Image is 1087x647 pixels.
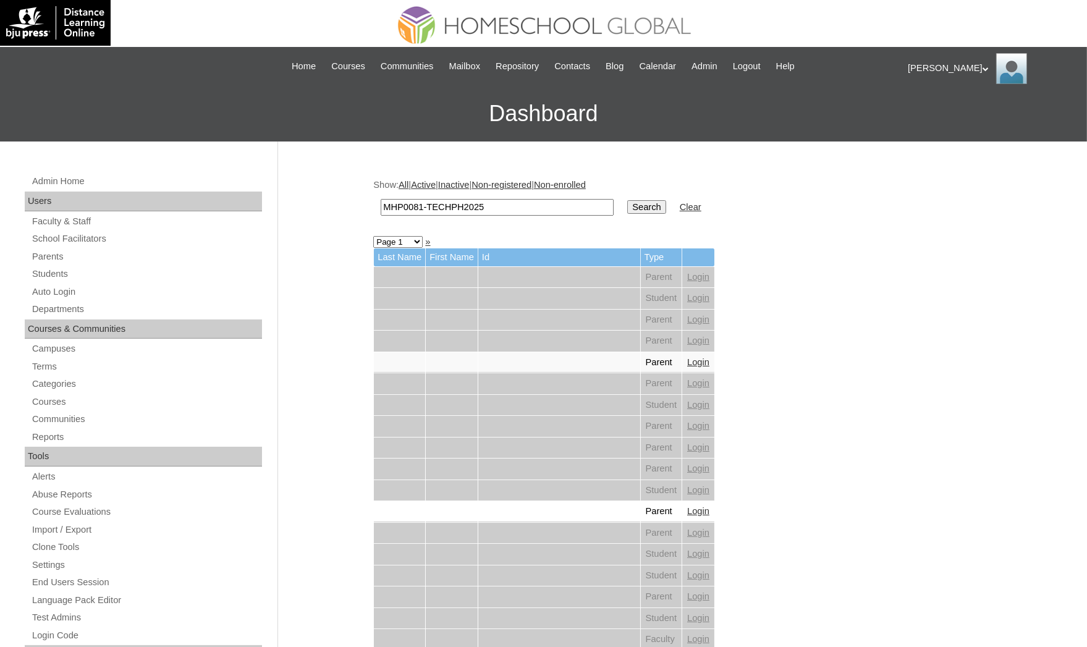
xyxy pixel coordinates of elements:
a: » [425,237,430,247]
a: Login [687,613,709,623]
td: Student [641,544,682,565]
a: Terms [31,359,262,374]
a: Login [687,634,709,644]
a: Communities [374,59,440,74]
a: Departments [31,302,262,317]
div: Courses & Communities [25,319,262,339]
a: Login [687,591,709,601]
a: Login [687,549,709,559]
div: Users [25,192,262,211]
span: Blog [606,59,624,74]
a: Reports [31,429,262,445]
span: Communities [381,59,434,74]
td: Student [641,288,682,309]
td: Parent [641,416,682,437]
a: Login [687,315,709,324]
img: logo-white.png [6,6,104,40]
span: Admin [692,59,717,74]
a: Help [770,59,801,74]
a: Faculty & Staff [31,214,262,229]
a: Mailbox [443,59,487,74]
a: Blog [599,59,630,74]
div: Show: | | | | [373,179,985,222]
a: Login [687,400,709,410]
a: Home [285,59,322,74]
span: Repository [496,59,539,74]
a: Active [411,180,436,190]
a: Abuse Reports [31,487,262,502]
a: Contacts [548,59,596,74]
td: Parent [641,267,682,288]
a: Login [687,463,709,473]
a: Inactive [438,180,470,190]
td: Id [478,248,640,266]
a: Non-registered [472,180,531,190]
a: Clear [680,202,701,212]
a: Login [687,528,709,538]
span: Contacts [554,59,590,74]
span: Help [776,59,795,74]
h3: Dashboard [6,86,1081,142]
a: End Users Session [31,575,262,590]
span: Logout [733,59,761,74]
a: Login [687,506,709,516]
div: [PERSON_NAME] [908,53,1075,84]
td: Student [641,608,682,629]
a: Login [687,570,709,580]
td: Parent [641,459,682,480]
img: Ariane Ebuen [996,53,1027,84]
a: Login [687,272,709,282]
span: Home [292,59,316,74]
td: Last Name [374,248,425,266]
a: Login [687,485,709,495]
a: Settings [31,557,262,573]
a: Non-enrolled [534,180,586,190]
a: Import / Export [31,522,262,538]
a: Repository [489,59,545,74]
td: Type [641,248,682,266]
a: Course Evaluations [31,504,262,520]
td: Parent [641,438,682,459]
a: Auto Login [31,284,262,300]
td: Parent [641,523,682,544]
td: Parent [641,373,682,394]
input: Search [627,200,666,214]
a: Clone Tools [31,539,262,555]
a: Courses [325,59,371,74]
a: Login [687,378,709,388]
a: Login Code [31,628,262,643]
input: Search [381,199,614,216]
a: School Facilitators [31,231,262,247]
a: Test Admins [31,610,262,625]
td: Parent [641,352,682,373]
a: Alerts [31,469,262,484]
div: Tools [25,447,262,467]
a: Login [687,336,709,345]
a: Campuses [31,341,262,357]
a: All [399,180,408,190]
td: Parent [641,501,682,522]
a: Login [687,293,709,303]
span: Calendar [640,59,676,74]
a: Logout [727,59,767,74]
a: Language Pack Editor [31,593,262,608]
a: Login [687,357,709,367]
span: Mailbox [449,59,481,74]
a: Communities [31,412,262,427]
a: Categories [31,376,262,392]
td: Student [641,395,682,416]
a: Courses [31,394,262,410]
td: Parent [641,331,682,352]
a: Admin [685,59,724,74]
td: Parent [641,586,682,607]
td: First Name [426,248,478,266]
td: Parent [641,310,682,331]
span: Courses [331,59,365,74]
a: Calendar [633,59,682,74]
a: Login [687,442,709,452]
a: Login [687,421,709,431]
a: Students [31,266,262,282]
td: Student [641,480,682,501]
td: Student [641,565,682,586]
a: Admin Home [31,174,262,189]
